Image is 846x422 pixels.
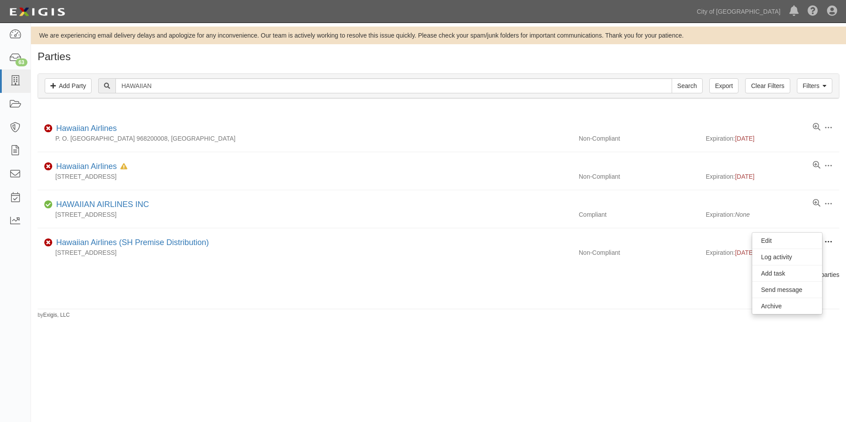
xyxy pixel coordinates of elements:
i: Compliant [44,202,53,208]
div: Hawaiian Airlines [53,123,117,134]
i: None [735,211,750,218]
a: Hawaiian Airlines [56,162,117,171]
a: Add task [752,265,822,281]
h1: Parties [38,51,839,62]
a: HAWAIIAN AIRLINES INC [56,200,149,209]
a: View results summary [813,123,820,132]
a: Filters [797,78,832,93]
div: Non-Compliant [572,134,706,143]
span: [DATE] [735,249,754,256]
i: Help Center - Complianz [808,6,818,17]
div: Non-Compliant [572,248,706,257]
div: P. O. [GEOGRAPHIC_DATA] 968200008, [GEOGRAPHIC_DATA] [38,134,572,143]
div: Non-Compliant [572,172,706,181]
div: [STREET_ADDRESS] [38,210,572,219]
div: Hawaiian Airlines (SH Premise Distribution) [53,237,209,249]
i: Non-Compliant [44,126,53,132]
small: by [38,311,70,319]
div: Expiration: [706,134,839,143]
div: HAWAIIAN AIRLINES INC [53,199,149,211]
a: Hawaiian Airlines [56,124,117,133]
i: In Default since 08/22/2025 [120,164,127,170]
a: Clear Filters [745,78,790,93]
a: Add Party [45,78,92,93]
div: Expiration: [706,172,839,181]
div: We are experiencing email delivery delays and apologize for any inconvenience. Our team is active... [31,31,846,40]
a: View results summary [813,161,820,170]
input: Search [672,78,703,93]
a: View results summary [813,199,820,208]
input: Search [115,78,672,93]
div: Hawaiian Airlines [53,161,127,173]
span: [DATE] [735,135,754,142]
a: Export [709,78,738,93]
img: logo-5460c22ac91f19d4615b14bd174203de0afe785f0fc80cf4dbbc73dc1793850b.png [7,4,68,20]
span: [DATE] [735,173,754,180]
div: Expiration: [706,210,839,219]
div: Expiration: [706,248,839,257]
a: Exigis, LLC [43,312,70,318]
div: [STREET_ADDRESS] [38,248,572,257]
div: 63 [15,58,27,66]
a: Archive [752,298,822,314]
a: Log activity [752,249,822,265]
a: Send message [752,282,822,298]
div: Displaying parties [31,270,846,279]
i: Non-Compliant [44,164,53,170]
a: City of [GEOGRAPHIC_DATA] [692,3,785,20]
a: Hawaiian Airlines (SH Premise Distribution) [56,238,209,247]
div: [STREET_ADDRESS] [38,172,572,181]
div: Compliant [572,210,706,219]
i: Non-Compliant [44,240,53,246]
a: Edit [752,233,822,249]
